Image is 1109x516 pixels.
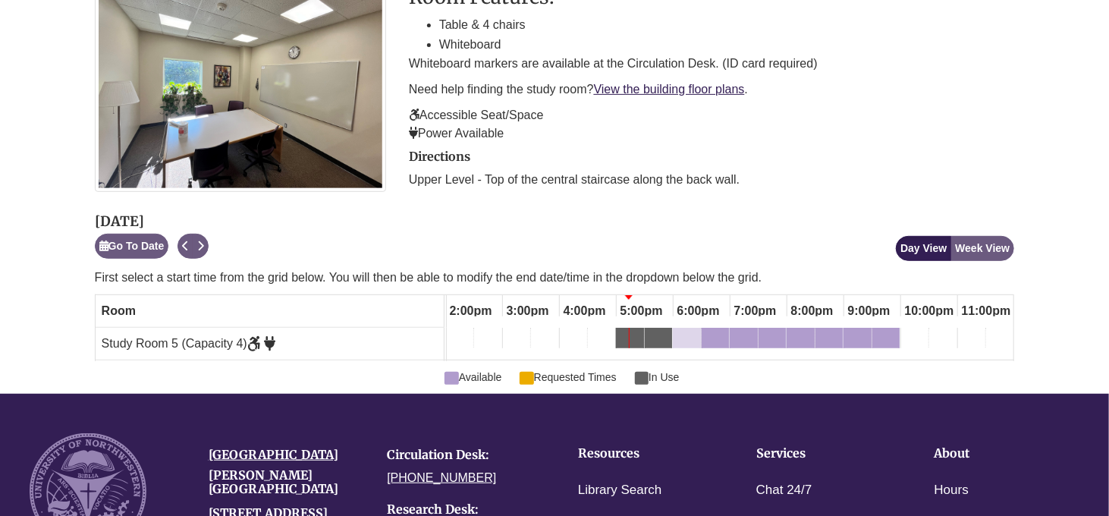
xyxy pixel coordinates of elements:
h4: [PERSON_NAME][GEOGRAPHIC_DATA] [209,469,365,496]
a: 8:00pm Wednesday, September 17, 2025 - Study Room 5 - Available [787,328,815,354]
span: 10:00pm [901,298,958,324]
a: 7:00pm Wednesday, September 17, 2025 - Study Room 5 - Available [730,328,758,354]
span: Requested Times [520,369,616,385]
a: 5:00pm Wednesday, September 17, 2025 - Study Room 5 - In Use [616,328,644,354]
p: Need help finding the study room? . [409,80,1014,99]
a: Library Search [578,480,662,502]
a: View the building floor plans [594,83,745,96]
h2: [DATE] [95,214,209,229]
a: 7:30pm Wednesday, September 17, 2025 - Study Room 5 - Available [759,328,786,354]
div: directions [409,150,1014,190]
span: 2:00pm [446,298,496,324]
a: [GEOGRAPHIC_DATA] [209,447,338,462]
span: 5:00pm [617,298,667,324]
button: Week View [950,236,1014,261]
span: 6:00pm [674,298,724,324]
a: 6:00pm Wednesday, September 17, 2025 - Study Room 5 - Available [673,328,701,354]
span: 7:00pm [730,298,781,324]
button: Previous [178,234,193,259]
button: Go To Date [95,234,169,259]
h4: About [935,447,1066,461]
a: 5:30pm Wednesday, September 17, 2025 - Study Room 5 - In Use [645,328,672,354]
p: Whiteboard markers are available at the Circulation Desk. (ID card required) [409,55,1014,73]
span: 9:00pm [844,298,894,324]
button: Next [193,234,209,259]
span: 8:00pm [787,298,837,324]
span: Available [445,369,501,385]
span: 11:00pm [958,298,1015,324]
a: Chat 24/7 [756,480,812,502]
span: Room [102,304,136,317]
button: Day View [896,236,951,261]
li: Table & 4 chairs [439,15,1014,35]
a: [PHONE_NUMBER] [387,471,496,484]
h2: Directions [409,150,1014,164]
p: Accessible Seat/Space Power Available [409,106,1014,143]
a: 9:00pm Wednesday, September 17, 2025 - Study Room 5 - Available [844,328,872,354]
h4: Resources [578,447,709,461]
span: 3:00pm [503,298,553,324]
a: Hours [935,480,969,502]
h4: Circulation Desk: [387,448,543,462]
a: 6:30pm Wednesday, September 17, 2025 - Study Room 5 - Available [702,328,729,354]
span: 4:00pm [560,298,610,324]
a: 9:30pm Wednesday, September 17, 2025 - Study Room 5 - Available [872,328,900,354]
span: In Use [635,369,680,385]
h4: Services [756,447,888,461]
li: Whiteboard [439,35,1014,55]
span: Study Room 5 (Capacity 4) [102,337,276,350]
p: First select a start time from the grid below. You will then be able to modify the end date/time ... [95,269,1015,287]
p: Upper Level - Top of the central staircase along the back wall. [409,171,1014,189]
a: 8:30pm Wednesday, September 17, 2025 - Study Room 5 - Available [815,328,843,354]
